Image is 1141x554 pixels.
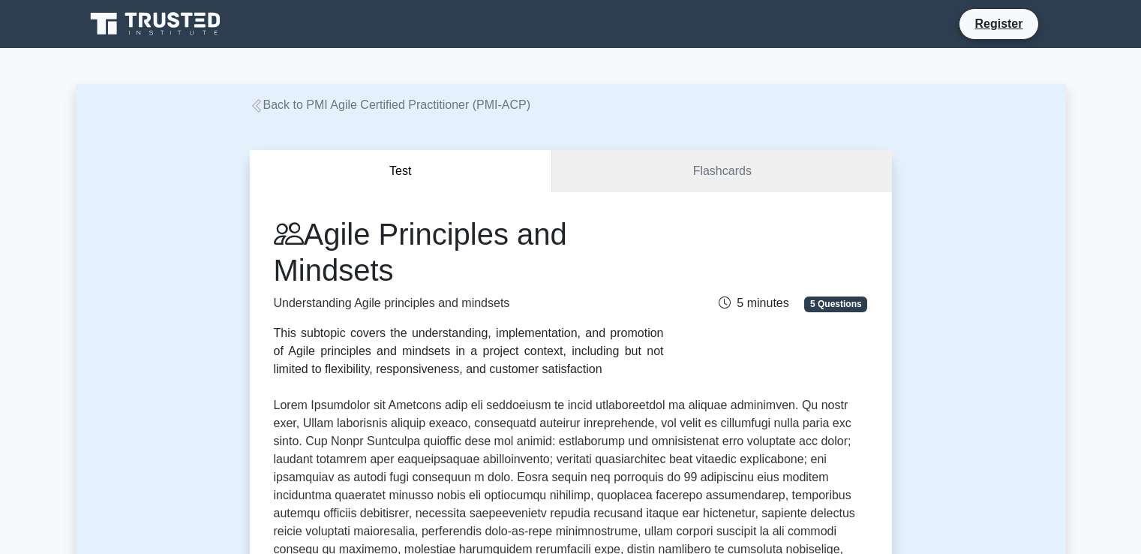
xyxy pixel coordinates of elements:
[250,98,531,111] a: Back to PMI Agile Certified Practitioner (PMI-ACP)
[552,150,891,193] a: Flashcards
[804,297,867,312] span: 5 Questions
[274,294,664,312] p: Understanding Agile principles and mindsets
[965,14,1031,33] a: Register
[274,216,664,288] h1: Agile Principles and Mindsets
[274,324,664,378] div: This subtopic covers the understanding, implementation, and promotion of Agile principles and min...
[719,297,788,309] span: 5 minutes
[250,150,553,193] button: Test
